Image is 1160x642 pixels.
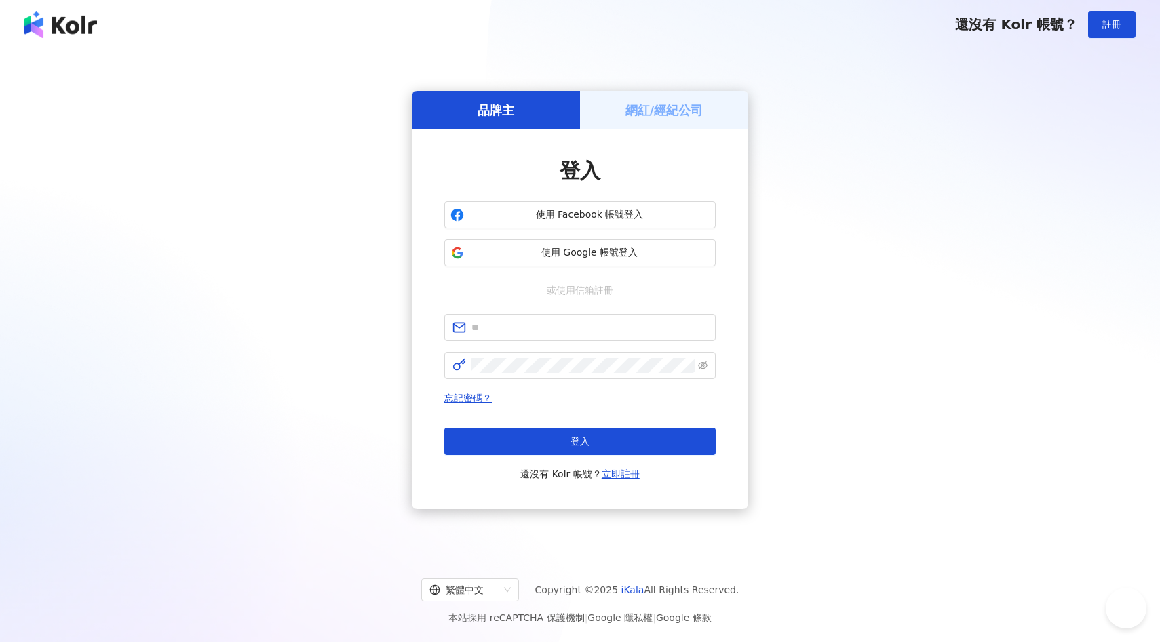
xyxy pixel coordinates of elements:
[585,612,588,623] span: |
[429,579,499,601] div: 繁體中文
[448,609,711,626] span: 本站採用 reCAPTCHA 保護機制
[520,466,640,482] span: 還沒有 Kolr 帳號？
[444,393,492,403] a: 忘記密碼？
[656,612,712,623] a: Google 條款
[560,159,600,182] span: 登入
[587,612,653,623] a: Google 隱私權
[653,612,656,623] span: |
[602,468,640,479] a: 立即註冊
[444,239,716,266] button: 使用 Google 帳號登入
[621,584,644,595] a: iKala
[698,361,708,370] span: eye-invisible
[1106,588,1146,628] iframe: Help Scout Beacon - Open
[537,283,623,298] span: 或使用信箱註冊
[469,208,710,222] span: 使用 Facebook 帳號登入
[625,102,703,119] h5: 網紅/經紀公司
[469,246,710,260] span: 使用 Google 帳號登入
[955,16,1077,33] span: 還沒有 Kolr 帳號？
[478,102,514,119] h5: 品牌主
[444,201,716,228] button: 使用 Facebook 帳號登入
[24,11,97,38] img: logo
[444,428,716,455] button: 登入
[571,436,589,447] span: 登入
[1088,11,1136,38] button: 註冊
[1102,19,1121,30] span: 註冊
[535,582,739,598] span: Copyright © 2025 All Rights Reserved.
